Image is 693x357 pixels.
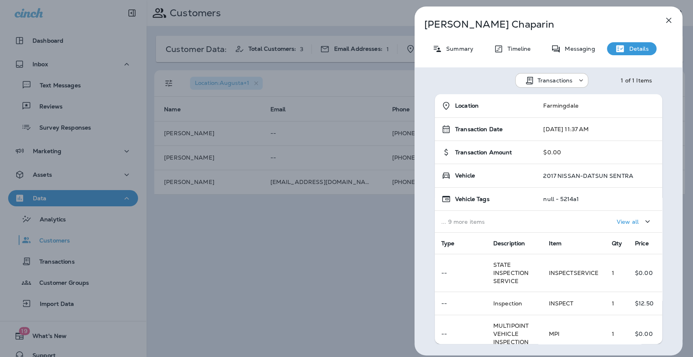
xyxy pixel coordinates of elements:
p: $0.00 [635,270,656,276]
span: Vehicle Tags [455,196,490,203]
td: $0.00 [537,141,662,164]
p: Messaging [561,45,595,52]
p: null - 5214a1 [543,196,579,202]
div: 1 of 1 Items [621,77,652,84]
p: -- [441,270,480,276]
span: MPI [549,330,559,338]
p: Timeline [503,45,531,52]
p: $12.50 [635,300,656,307]
span: 1 [612,330,614,338]
p: $0.00 [635,331,656,337]
span: INSPECTSERVICE [549,269,599,277]
p: Summary [442,45,473,52]
p: Transactions [538,77,573,84]
span: Inspection [493,300,522,307]
span: 1 [612,300,614,307]
span: Price [635,240,649,247]
span: 1 [612,269,614,277]
td: Farmingdale [537,94,662,118]
p: [PERSON_NAME] Chaparin [424,19,646,30]
span: STATE INSPECTION SERVICE [493,261,529,285]
p: View all [617,219,639,225]
span: Transaction Amount [455,149,512,156]
p: -- [441,300,480,307]
span: Transaction Date [455,126,503,133]
span: Item [549,240,562,247]
p: ... 9 more items [441,219,530,225]
span: MULTIPOINT VEHICLE INSPECTION [493,322,529,346]
span: Vehicle [455,172,475,179]
p: Details [625,45,648,52]
span: Description [493,240,525,247]
span: Location [455,102,479,109]
p: 2017 NISSAN-DATSUN SENTRA [543,173,633,179]
span: Qty [612,240,622,247]
td: [DATE] 11:37 AM [537,118,662,141]
p: -- [441,331,480,337]
span: INSPECT [549,300,574,307]
button: View all [613,214,656,229]
span: Type [441,240,455,247]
